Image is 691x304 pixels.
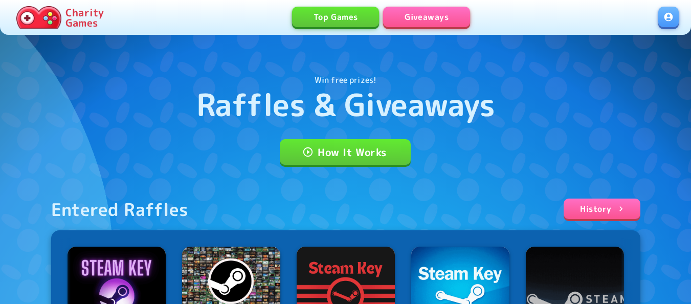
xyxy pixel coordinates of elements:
[12,4,108,31] a: Charity Games
[280,139,411,165] a: How It Works
[16,6,61,29] img: Charity.Games
[383,7,470,27] a: Giveaways
[65,7,104,28] p: Charity Games
[51,199,189,220] div: Entered Raffles
[315,74,376,86] p: Win free prizes!
[196,86,495,123] h1: Raffles & Giveaways
[292,7,379,27] a: Top Games
[564,199,640,219] a: History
